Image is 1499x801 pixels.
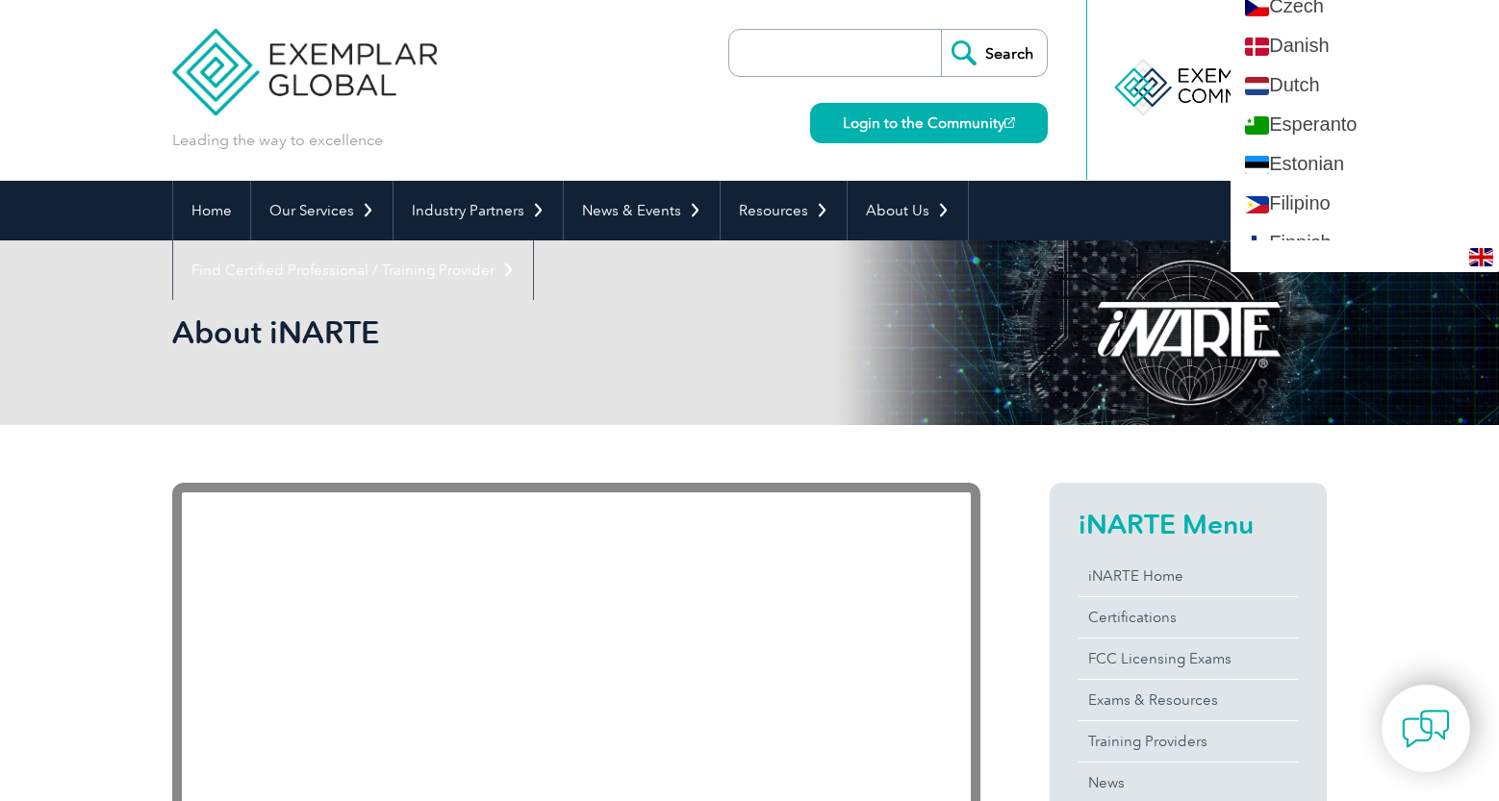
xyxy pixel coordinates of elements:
[1469,248,1493,266] img: en
[1245,156,1269,174] img: et
[1245,196,1269,214] img: tl
[810,103,1048,143] a: Login to the Community
[1079,680,1298,720] a: Exams & Resources
[1402,705,1450,753] img: contact-chat.png
[1245,116,1269,135] img: eo
[173,240,533,300] a: Find Certified Professional / Training Provider
[941,30,1047,76] input: Search
[1245,38,1269,56] img: da
[1231,65,1499,105] a: Dutch
[1231,26,1499,65] a: Danish
[1231,184,1499,223] a: Filipino
[1079,556,1298,596] a: iNARTE Home
[173,181,250,240] a: Home
[1079,721,1298,762] a: Training Providers
[564,181,720,240] a: News & Events
[394,181,563,240] a: Industry Partners
[1231,144,1499,184] a: Estonian
[172,317,980,348] h2: About iNARTE
[1004,117,1015,128] img: open_square.png
[1231,105,1499,144] a: Esperanto
[721,181,847,240] a: Resources
[1079,638,1298,679] a: FCC Licensing Exams
[1231,223,1499,263] a: Finnish
[1079,509,1298,539] h2: iNARTE Menu
[848,181,968,240] a: About Us
[251,181,393,240] a: Our Services
[1245,77,1269,95] img: nl
[1079,597,1298,638] a: Certifications
[172,130,383,151] p: Leading the way to excellence
[1245,236,1269,254] img: fi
